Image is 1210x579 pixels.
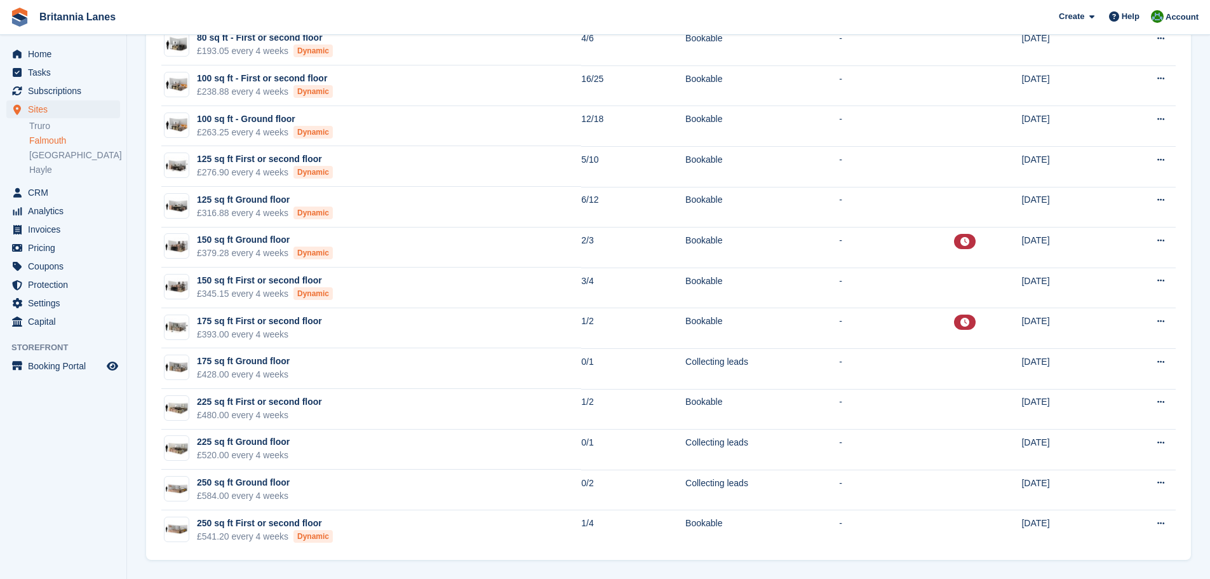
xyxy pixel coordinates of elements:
span: Booking Portal [28,357,104,375]
span: Help [1122,10,1139,23]
span: Invoices [28,221,104,238]
a: menu [6,221,120,238]
div: £276.90 every 4 weeks [197,166,333,179]
div: 225 sq ft First or second floor [197,395,322,409]
span: CRM [28,184,104,201]
div: 125 sq ft First or second floor [197,153,333,166]
td: [DATE] [1021,25,1110,66]
td: - [839,146,954,187]
img: 175-sqft-unit.jpg [165,358,189,377]
td: 0/2 [581,470,685,510]
td: Bookable [685,146,839,187]
a: menu [6,45,120,63]
td: - [839,430,954,470]
div: £428.00 every 4 weeks [197,368,290,381]
td: [DATE] [1021,348,1110,389]
td: [DATE] [1021,146,1110,187]
td: - [839,348,954,389]
span: Home [28,45,104,63]
span: Protection [28,276,104,294]
div: 175 sq ft First or second floor [197,315,322,328]
div: £480.00 every 4 weeks [197,409,322,422]
td: Bookable [685,389,839,430]
div: £345.15 every 4 weeks [197,287,333,301]
a: menu [6,239,120,257]
img: 300-sqft-unit.jpg [165,480,189,498]
div: £379.28 every 4 weeks [197,247,333,260]
td: - [839,268,954,308]
a: Britannia Lanes [34,6,121,27]
a: Falmouth [29,135,120,147]
td: [DATE] [1021,268,1110,308]
a: menu [6,64,120,81]
div: 150 sq ft Ground floor [197,233,333,247]
span: Settings [28,294,104,312]
a: menu [6,184,120,201]
div: 100 sq ft - Ground floor [197,112,333,126]
div: £393.00 every 4 weeks [197,328,322,341]
img: 100-sqft-unit.jpg [165,76,189,94]
div: £584.00 every 4 weeks [197,489,290,503]
img: 200-sqft-unit.jpg [165,439,189,458]
td: [DATE] [1021,308,1110,349]
div: £520.00 every 4 weeks [197,449,290,462]
div: Dynamic [293,247,333,259]
td: [DATE] [1021,430,1110,470]
span: Create [1059,10,1084,23]
td: Bookable [685,65,839,106]
div: Dynamic [293,85,333,98]
td: Collecting leads [685,430,839,470]
td: - [839,228,954,268]
td: - [839,308,954,349]
img: 75-sqft-unit.jpg [165,35,189,53]
div: Dynamic [293,166,333,179]
div: £541.20 every 4 weeks [197,530,333,543]
span: Pricing [28,239,104,257]
div: Dynamic [293,44,333,57]
span: Tasks [28,64,104,81]
img: stora-icon-8386f47178a22dfd0bd8f6a31ec36ba5ce8667c1dd55bd0f319d3a0aa187defe.svg [10,8,29,27]
td: [DATE] [1021,228,1110,268]
td: Collecting leads [685,348,839,389]
td: [DATE] [1021,389,1110,430]
a: menu [6,276,120,294]
a: menu [6,357,120,375]
td: Bookable [685,228,839,268]
td: - [839,187,954,228]
div: £316.88 every 4 weeks [197,207,333,220]
td: 2/3 [581,228,685,268]
img: 100-sqft-unit.jpg [165,116,189,134]
div: £238.88 every 4 weeks [197,85,333,99]
div: 250 sq ft First or second floor [197,517,333,530]
a: Hayle [29,164,120,176]
div: 100 sq ft - First or second floor [197,72,333,85]
div: 125 sq ft Ground floor [197,193,333,207]
a: menu [6,82,120,100]
td: - [839,510,954,550]
td: - [839,389,954,430]
td: 1/2 [581,308,685,349]
img: 125-sqft-unit.jpg [165,197,189,215]
td: [DATE] [1021,187,1110,228]
span: Subscriptions [28,82,104,100]
td: 3/4 [581,268,685,308]
td: - [839,25,954,66]
img: 125-sqft-unit%20(1).jpg [165,156,189,175]
td: - [839,470,954,510]
td: Bookable [685,187,839,228]
div: 150 sq ft First or second floor [197,274,333,287]
td: Bookable [685,268,839,308]
div: £193.05 every 4 weeks [197,44,333,58]
td: 12/18 [581,106,685,147]
span: Sites [28,100,104,118]
div: Dynamic [293,530,333,543]
div: 250 sq ft Ground floor [197,476,290,489]
img: Matt Lane [1151,10,1164,23]
img: 150-sqft-unit.jpg [165,237,189,255]
div: 175 sq ft Ground floor [197,355,290,368]
td: Bookable [685,106,839,147]
a: Truro [29,120,120,132]
td: 1/2 [581,389,685,430]
td: Bookable [685,510,839,550]
div: Dynamic [293,287,333,300]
